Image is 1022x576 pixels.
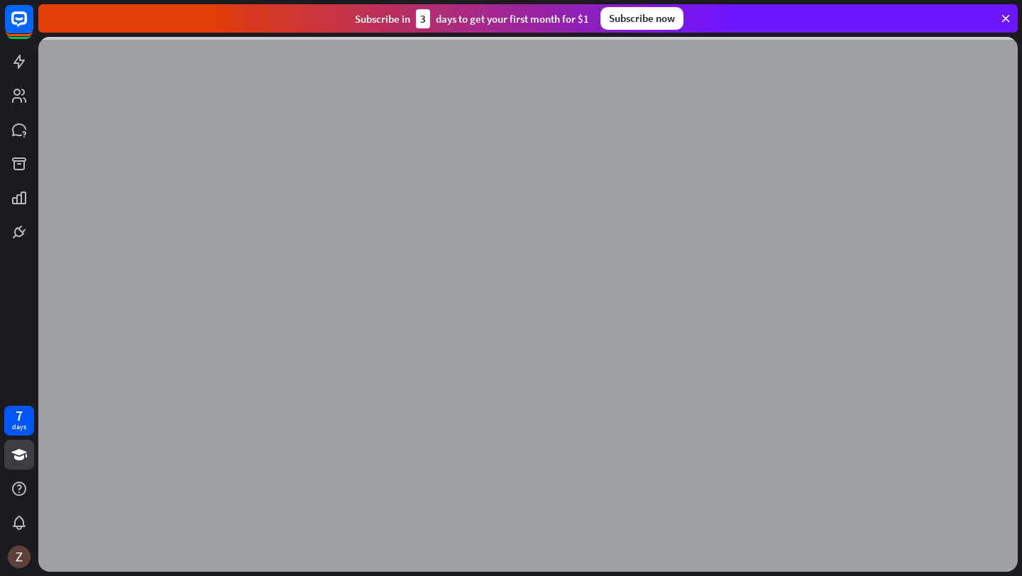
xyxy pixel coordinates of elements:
[416,9,430,28] div: 3
[16,409,23,422] div: 7
[600,7,683,30] div: Subscribe now
[4,406,34,436] a: 7 days
[355,9,589,28] div: Subscribe in days to get your first month for $1
[12,422,26,432] div: days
